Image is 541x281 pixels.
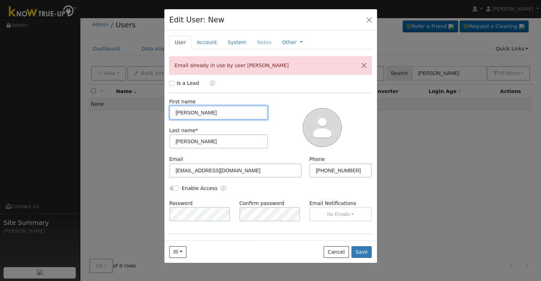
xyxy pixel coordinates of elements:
a: Account [191,36,222,49]
label: Confirm password [239,200,285,207]
label: Trial Expiration [169,239,207,247]
button: Save [351,246,372,258]
label: Email Notifications [309,200,372,207]
a: Other [282,39,296,46]
button: Cancel [324,246,349,258]
label: First name [169,98,196,106]
label: Is a Lead [177,80,199,87]
input: Is a Lead [169,81,174,86]
label: Password [169,200,193,207]
label: Last name [169,127,198,134]
label: Phone [309,156,325,163]
button: paytonmonte0@gmail.com [169,246,187,258]
label: Email [169,156,183,163]
span: Email already in use by user [PERSON_NAME] [175,63,289,68]
span: Required [195,128,198,133]
label: Access Expiration [239,239,283,247]
a: Lead [205,80,215,88]
h4: Edit User: New [169,14,224,26]
a: System [222,36,252,49]
a: User [169,36,191,49]
label: Enable Access [182,185,218,192]
a: Enable Access [221,185,226,193]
